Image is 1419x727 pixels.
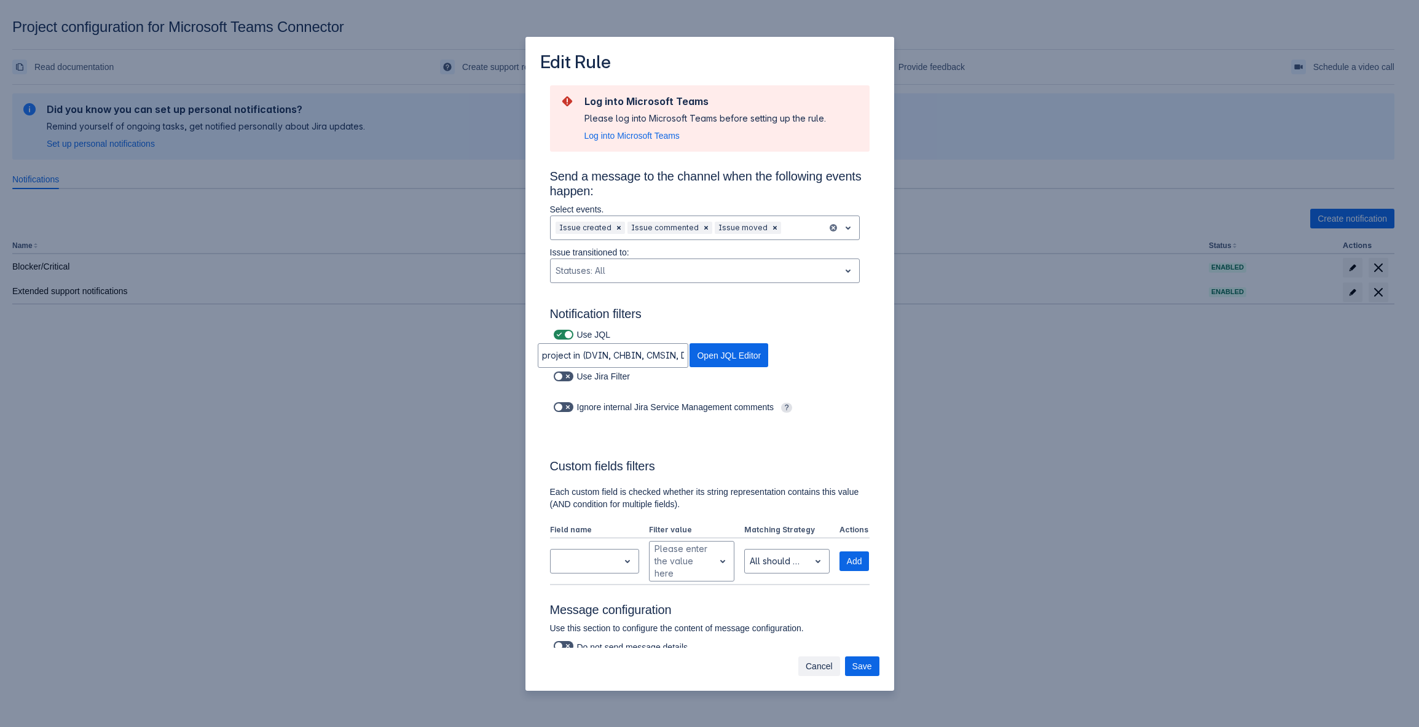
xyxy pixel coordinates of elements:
button: Cancel [798,656,840,676]
div: Do not send message details [550,637,860,655]
span: Add [847,551,862,571]
h3: Notification filters [550,306,870,326]
p: Select events. [550,203,860,216]
p: Each custom field is checked whether its string representation contains this value (AND condition... [550,486,870,510]
button: clear [828,223,838,233]
p: Issue transitioned to: [550,246,860,259]
button: Open JQL Editor [690,343,768,367]
div: Issue created [556,222,613,234]
p: Use this section to configure the content of message configuration. [550,622,860,634]
h3: Edit Rule [540,52,611,76]
span: Save [852,656,872,676]
span: Cancel [806,656,833,676]
div: Issue commented [627,222,700,234]
th: Filter value [644,523,739,538]
span: open [841,220,855,235]
button: Log into Microsoft Teams [584,130,680,142]
span: open [715,554,730,569]
div: Remove Issue created [613,222,625,234]
h3: Custom fields filters [550,459,870,478]
th: Field name [550,523,645,538]
h2: Log into Microsoft Teams [584,95,826,107]
h3: Message configuration [550,602,870,622]
div: Issue moved [715,222,769,234]
span: open [811,554,825,569]
span: ? [781,403,793,413]
button: Add [839,551,870,571]
input: Enter JQL [538,344,688,367]
div: Ignore internal Jira Service Management comments [550,398,845,416]
span: Clear [770,223,780,233]
div: Use Jira Filter [550,368,647,385]
span: Clear [701,223,711,233]
span: open [620,554,635,569]
div: Please enter the value here [654,543,709,580]
th: Matching Strategy [739,523,835,538]
div: Remove Issue commented [700,222,712,234]
span: Open JQL Editor [697,343,761,367]
span: Clear [614,223,624,233]
div: Use JQL [550,326,632,343]
span: open [841,263,855,278]
th: Actions [835,523,870,538]
button: Save [845,656,879,676]
div: Please log into Microsoft Teams before setting up the rule. [584,112,826,125]
h3: Send a message to the channel when the following events happen: [550,169,870,203]
div: Remove Issue moved [769,222,781,234]
span: error [560,94,575,109]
